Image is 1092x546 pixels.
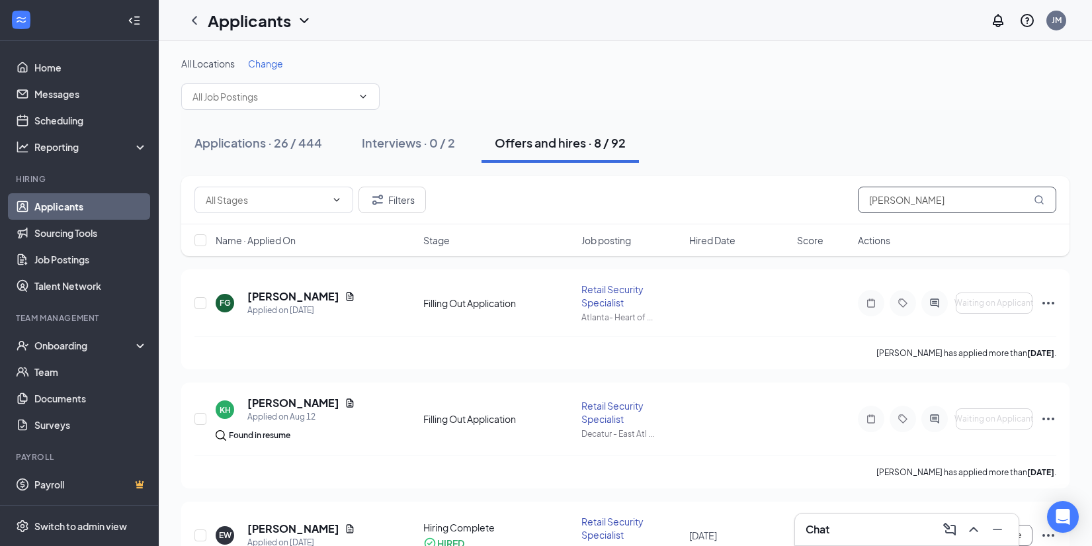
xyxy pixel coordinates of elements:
div: Onboarding [34,339,136,352]
span: Name · Applied On [216,234,296,247]
svg: Minimize [989,522,1005,537]
div: Retail Security Specialist [581,515,681,541]
a: Team [34,359,147,385]
a: Talent Network [34,273,147,299]
button: Waiting on Applicant [956,293,1032,314]
svg: Tag [895,414,911,424]
div: Retail Security Specialist [581,399,681,426]
div: Retail Security Specialist [581,283,681,309]
div: Switch to admin view [34,520,127,533]
b: [DATE] [1027,348,1054,358]
h3: Chat [806,522,829,537]
div: Found in resume [229,429,290,442]
span: Job posting [581,234,631,247]
svg: ChevronUp [966,522,982,537]
input: All Job Postings [192,89,353,104]
a: Home [34,54,147,81]
div: KH [220,404,231,416]
input: Search in offers and hires [858,187,1056,213]
div: FG [220,297,231,308]
svg: ActiveChat [927,414,943,424]
div: Applied on [DATE] [247,304,355,317]
input: All Stages [206,193,326,207]
div: Team Management [16,312,145,324]
svg: Note [863,298,879,308]
a: Scheduling [34,107,147,134]
div: Decatur - East Atl ... [581,428,681,439]
svg: Ellipses [1040,527,1056,543]
div: Offers and hires · 8 / 92 [495,134,626,151]
span: Waiting on Applicant [954,414,1034,424]
span: Hired Date [689,234,735,247]
img: search.bf7aa3482b7795d4f01b.svg [216,430,226,441]
button: Waiting on Applicant [956,408,1032,430]
div: Applied on Aug 12 [247,410,355,424]
span: Actions [858,234,890,247]
a: Messages [34,81,147,107]
h5: [PERSON_NAME] [247,289,339,304]
svg: Collapse [128,14,141,27]
svg: MagnifyingGlass [1034,195,1044,205]
h5: [PERSON_NAME] [247,522,339,536]
svg: Filter [370,192,386,208]
a: Sourcing Tools [34,220,147,246]
div: Hiring [16,173,145,185]
button: ChevronUp [963,519,984,540]
span: Change [248,58,283,69]
svg: WorkstreamLogo [15,13,28,26]
svg: Settings [16,520,29,533]
div: Hiring Complete [423,521,573,534]
svg: Ellipses [1040,295,1056,311]
svg: Notifications [990,13,1006,28]
div: Filling Out Application [423,412,573,426]
svg: Analysis [16,140,29,154]
div: Applications · 26 / 444 [194,134,322,151]
b: [DATE] [1027,467,1054,477]
a: Applicants [34,193,147,220]
div: Interviews · 0 / 2 [362,134,455,151]
svg: Note [863,414,879,424]
span: [DATE] [689,529,717,541]
a: Surveys [34,412,147,438]
a: Documents [34,385,147,412]
svg: ActiveChat [927,298,943,308]
div: Payroll [16,451,145,463]
a: PayrollCrown [34,471,147,498]
a: Job Postings [34,246,147,273]
h5: [PERSON_NAME] [247,396,339,410]
h1: Applicants [208,9,291,32]
svg: ChevronDown [331,195,342,205]
span: Score [797,234,823,247]
svg: Document [345,291,355,302]
span: Stage [423,234,450,247]
svg: QuestionInfo [1019,13,1035,28]
button: Minimize [987,519,1008,540]
div: Open Intercom Messenger [1047,501,1079,533]
svg: Tag [895,298,911,308]
span: All Locations [181,58,235,69]
svg: Document [345,398,355,408]
div: Reporting [34,140,148,154]
svg: ChevronDown [358,91,368,102]
button: Filter Filters [358,187,426,213]
svg: Ellipses [1040,411,1056,427]
svg: Document [345,523,355,534]
div: Atlanta- Heart of ... [581,312,681,323]
button: ComposeMessage [939,519,960,540]
div: Filling Out Application [423,296,573,310]
div: JM [1052,15,1062,26]
svg: UserCheck [16,339,29,352]
svg: ChevronDown [296,13,312,28]
span: Waiting on Applicant [954,298,1034,308]
svg: ChevronLeft [187,13,202,28]
p: [PERSON_NAME] has applied more than . [876,467,1056,478]
div: EW [219,529,231,541]
p: [PERSON_NAME] has applied more than . [876,347,1056,359]
svg: ComposeMessage [942,522,958,537]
